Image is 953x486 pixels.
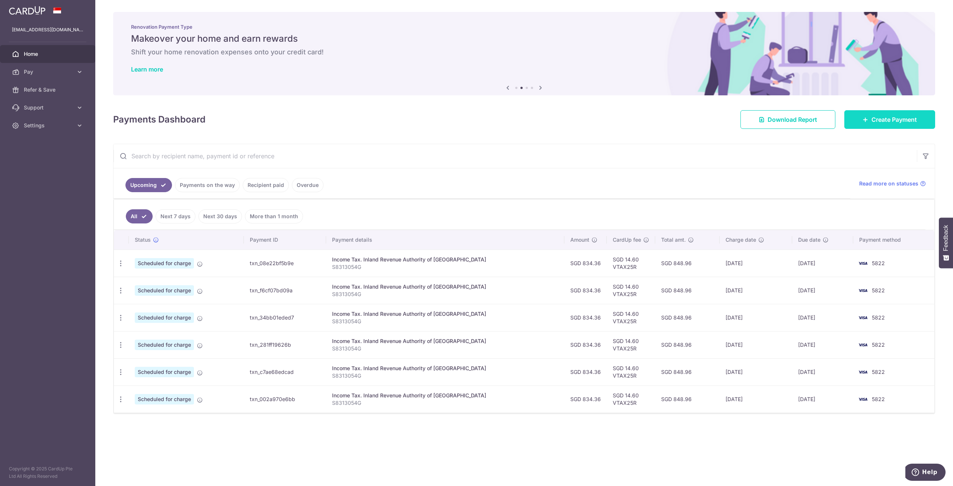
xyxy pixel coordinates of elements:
[564,358,607,385] td: SGD 834.36
[245,209,303,223] a: More than 1 month
[9,6,45,15] img: CardUp
[131,33,917,45] h5: Makeover your home and earn rewards
[135,285,194,296] span: Scheduled for charge
[244,331,326,358] td: txn_281ff19626b
[244,304,326,331] td: txn_34bb01eded7
[853,230,934,250] th: Payment method
[613,236,641,244] span: CardUp fee
[113,12,935,95] img: Renovation banner
[943,225,949,251] span: Feedback
[244,230,326,250] th: Payment ID
[655,277,719,304] td: SGD 848.96
[326,230,564,250] th: Payment details
[125,178,172,192] a: Upcoming
[720,385,792,413] td: [DATE]
[855,286,870,295] img: Bank Card
[332,318,558,325] p: S8313054G
[859,180,926,187] a: Read more on statuses
[564,385,607,413] td: SGD 834.36
[332,256,558,263] div: Income Tax. Inland Revenue Authority of [GEOGRAPHIC_DATA]
[792,304,853,331] td: [DATE]
[114,144,917,168] input: Search by recipient name, payment id or reference
[607,358,655,385] td: SGD 14.60 VTAX25R
[655,304,719,331] td: SGD 848.96
[607,250,655,277] td: SGD 14.60 VTAX25R
[332,290,558,298] p: S8313054G
[720,331,792,358] td: [DATE]
[720,304,792,331] td: [DATE]
[243,178,289,192] a: Recipient paid
[332,283,558,290] div: Income Tax. Inland Revenue Authority of [GEOGRAPHIC_DATA]
[24,104,73,111] span: Support
[871,115,917,124] span: Create Payment
[855,340,870,349] img: Bank Card
[607,304,655,331] td: SGD 14.60 VTAX25R
[720,277,792,304] td: [DATE]
[720,250,792,277] td: [DATE]
[564,250,607,277] td: SGD 834.36
[859,180,918,187] span: Read more on statuses
[792,358,853,385] td: [DATE]
[292,178,323,192] a: Overdue
[244,250,326,277] td: txn_08e22bf5b9e
[792,331,853,358] td: [DATE]
[244,358,326,385] td: txn_c7ae68edcad
[768,115,817,124] span: Download Report
[792,385,853,413] td: [DATE]
[135,258,194,269] span: Scheduled for charge
[564,331,607,358] td: SGD 834.36
[131,24,917,30] p: Renovation Payment Type
[855,313,870,322] img: Bank Card
[564,304,607,331] td: SGD 834.36
[332,337,558,345] div: Income Tax. Inland Revenue Authority of [GEOGRAPHIC_DATA]
[198,209,242,223] a: Next 30 days
[607,385,655,413] td: SGD 14.60 VTAX25R
[740,110,835,129] a: Download Report
[332,310,558,318] div: Income Tax. Inland Revenue Authority of [GEOGRAPHIC_DATA]
[126,209,153,223] a: All
[661,236,686,244] span: Total amt.
[332,399,558,407] p: S8313054G
[156,209,195,223] a: Next 7 days
[135,312,194,323] span: Scheduled for charge
[655,331,719,358] td: SGD 848.96
[872,396,885,402] span: 5822
[332,392,558,399] div: Income Tax. Inland Revenue Authority of [GEOGRAPHIC_DATA]
[131,48,917,57] h6: Shift your home renovation expenses onto your credit card!
[798,236,820,244] span: Due date
[607,277,655,304] td: SGD 14.60 VTAX25R
[655,385,719,413] td: SGD 848.96
[855,259,870,268] img: Bank Card
[564,277,607,304] td: SGD 834.36
[135,367,194,377] span: Scheduled for charge
[24,122,73,129] span: Settings
[175,178,240,192] a: Payments on the way
[872,342,885,348] span: 5822
[24,86,73,93] span: Refer & Save
[607,331,655,358] td: SGD 14.60 VTAX25R
[24,68,73,76] span: Pay
[844,110,935,129] a: Create Payment
[135,394,194,404] span: Scheduled for charge
[792,250,853,277] td: [DATE]
[244,385,326,413] td: txn_002a970e6bb
[332,365,558,372] div: Income Tax. Inland Revenue Authority of [GEOGRAPHIC_DATA]
[113,113,205,126] h4: Payments Dashboard
[939,217,953,268] button: Feedback - Show survey
[792,277,853,304] td: [DATE]
[332,345,558,352] p: S8313054G
[872,287,885,293] span: 5822
[872,260,885,266] span: 5822
[655,250,719,277] td: SGD 848.96
[726,236,756,244] span: Charge date
[570,236,589,244] span: Amount
[655,358,719,385] td: SGD 848.96
[332,372,558,379] p: S8313054G
[905,464,946,482] iframe: Opens a widget where you can find more information
[855,368,870,377] img: Bank Card
[135,236,151,244] span: Status
[244,277,326,304] td: txn_f6cf07bd09a
[855,395,870,404] img: Bank Card
[24,50,73,58] span: Home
